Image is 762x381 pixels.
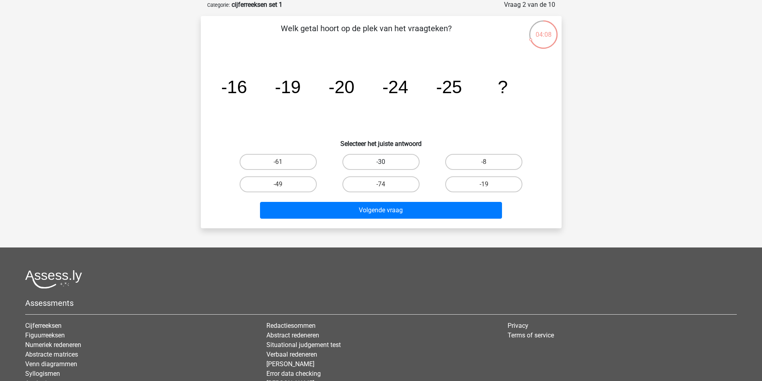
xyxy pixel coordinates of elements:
label: -8 [445,154,522,170]
h6: Selecteer het juiste antwoord [214,134,549,148]
p: Welk getal hoort op de plek van het vraagteken? [214,22,519,46]
tspan: -24 [382,77,408,97]
label: -30 [342,154,420,170]
a: Abstracte matrices [25,351,78,358]
a: Verbaal redeneren [266,351,317,358]
a: Cijferreeksen [25,322,62,329]
a: Syllogismen [25,370,60,377]
a: Privacy [508,322,528,329]
a: Venn diagrammen [25,360,77,368]
a: Terms of service [508,331,554,339]
h5: Assessments [25,298,737,308]
a: Numeriek redeneren [25,341,81,349]
small: Categorie: [207,2,230,8]
div: 04:08 [528,20,558,40]
a: Figuurreeksen [25,331,65,339]
tspan: ? [498,77,508,97]
label: -61 [240,154,317,170]
button: Volgende vraag [260,202,502,219]
label: -74 [342,176,420,192]
a: Abstract redeneren [266,331,319,339]
a: Error data checking [266,370,321,377]
tspan: -20 [328,77,354,97]
tspan: -19 [275,77,301,97]
tspan: -16 [221,77,247,97]
a: [PERSON_NAME] [266,360,314,368]
a: Situational judgement test [266,341,341,349]
label: -49 [240,176,317,192]
strong: cijferreeksen set 1 [232,1,282,8]
label: -19 [445,176,522,192]
img: Assessly logo [25,270,82,289]
a: Redactiesommen [266,322,316,329]
tspan: -25 [436,77,462,97]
